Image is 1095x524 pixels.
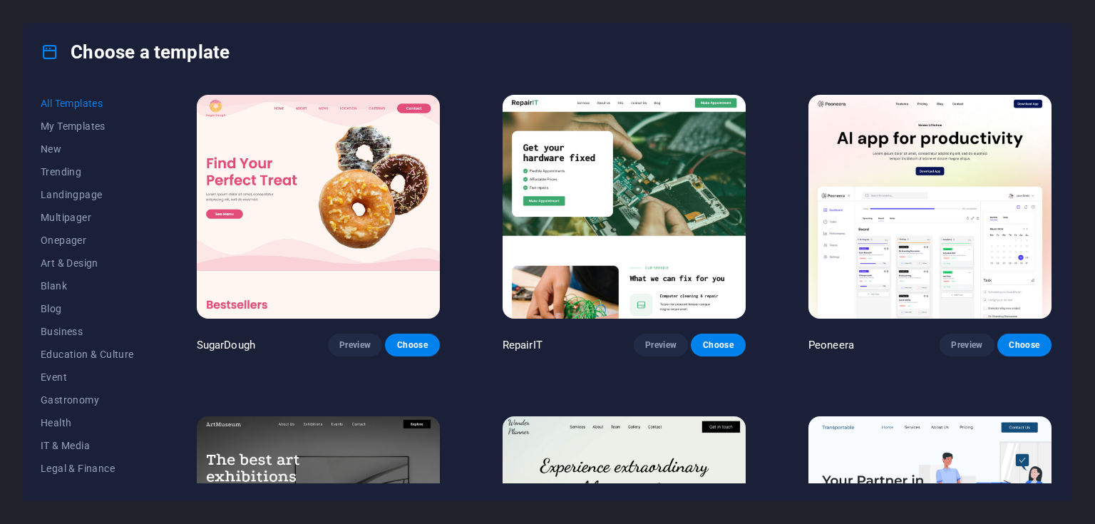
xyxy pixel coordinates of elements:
[41,189,134,200] span: Landingpage
[197,95,440,319] img: SugarDough
[339,339,371,351] span: Preview
[41,280,134,292] span: Blank
[41,394,134,406] span: Gastronomy
[41,463,134,474] span: Legal & Finance
[41,138,134,160] button: New
[503,95,746,319] img: RepairIT
[41,480,134,503] button: Non-Profit
[41,366,134,389] button: Event
[385,334,439,356] button: Choose
[1009,339,1040,351] span: Choose
[951,339,982,351] span: Preview
[997,334,1052,356] button: Choose
[808,95,1052,319] img: Peoneera
[197,338,255,352] p: SugarDough
[41,417,134,428] span: Health
[702,339,734,351] span: Choose
[41,457,134,480] button: Legal & Finance
[41,389,134,411] button: Gastronomy
[691,334,745,356] button: Choose
[41,235,134,246] span: Onepager
[808,338,854,352] p: Peoneera
[41,41,230,63] h4: Choose a template
[328,334,382,356] button: Preview
[41,120,134,132] span: My Templates
[41,440,134,451] span: IT & Media
[940,334,994,356] button: Preview
[41,183,134,206] button: Landingpage
[41,115,134,138] button: My Templates
[41,166,134,178] span: Trending
[41,257,134,269] span: Art & Design
[41,371,134,383] span: Event
[41,143,134,155] span: New
[41,349,134,360] span: Education & Culture
[41,252,134,274] button: Art & Design
[41,411,134,434] button: Health
[634,334,688,356] button: Preview
[41,160,134,183] button: Trending
[41,297,134,320] button: Blog
[41,320,134,343] button: Business
[41,212,134,223] span: Multipager
[41,229,134,252] button: Onepager
[41,98,134,109] span: All Templates
[41,92,134,115] button: All Templates
[41,343,134,366] button: Education & Culture
[645,339,677,351] span: Preview
[41,326,134,337] span: Business
[41,274,134,297] button: Blank
[41,206,134,229] button: Multipager
[41,303,134,314] span: Blog
[41,434,134,457] button: IT & Media
[396,339,428,351] span: Choose
[503,338,543,352] p: RepairIT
